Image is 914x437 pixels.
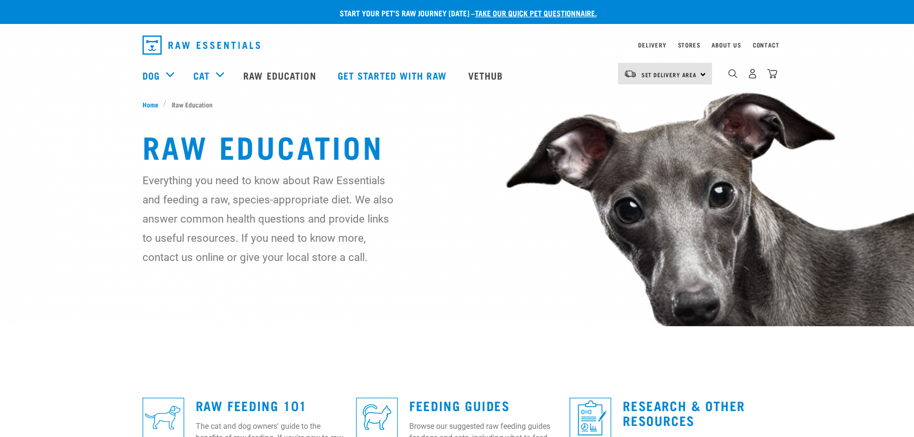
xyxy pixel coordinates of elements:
[409,402,510,409] a: Feeding Guides
[328,56,459,94] a: Get started with Raw
[475,11,597,15] a: take our quick pet questionnaire.
[142,68,160,83] a: Dog
[135,32,780,59] nav: dropdown navigation
[753,43,780,47] a: Contact
[767,69,777,79] img: home-icon@2x.png
[638,43,666,47] a: Delivery
[142,99,772,109] nav: breadcrumbs
[748,69,758,79] img: user.png
[234,56,328,94] a: Raw Education
[196,402,307,409] a: Raw Feeding 101
[678,43,700,47] a: Stores
[142,129,772,163] h1: Raw Education
[712,43,741,47] a: About Us
[623,402,745,424] a: Research & Other Resources
[728,69,737,78] img: home-icon-1@2x.png
[142,35,260,55] img: Raw Essentials Logo
[624,70,637,78] img: van-moving.png
[142,171,394,267] p: Everything you need to know about Raw Essentials and feeding a raw, species-appropriate diet. We ...
[459,56,515,94] a: Vethub
[142,99,158,109] span: Home
[193,68,210,83] a: Cat
[641,73,697,76] span: Set Delivery Area
[142,99,164,109] a: Home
